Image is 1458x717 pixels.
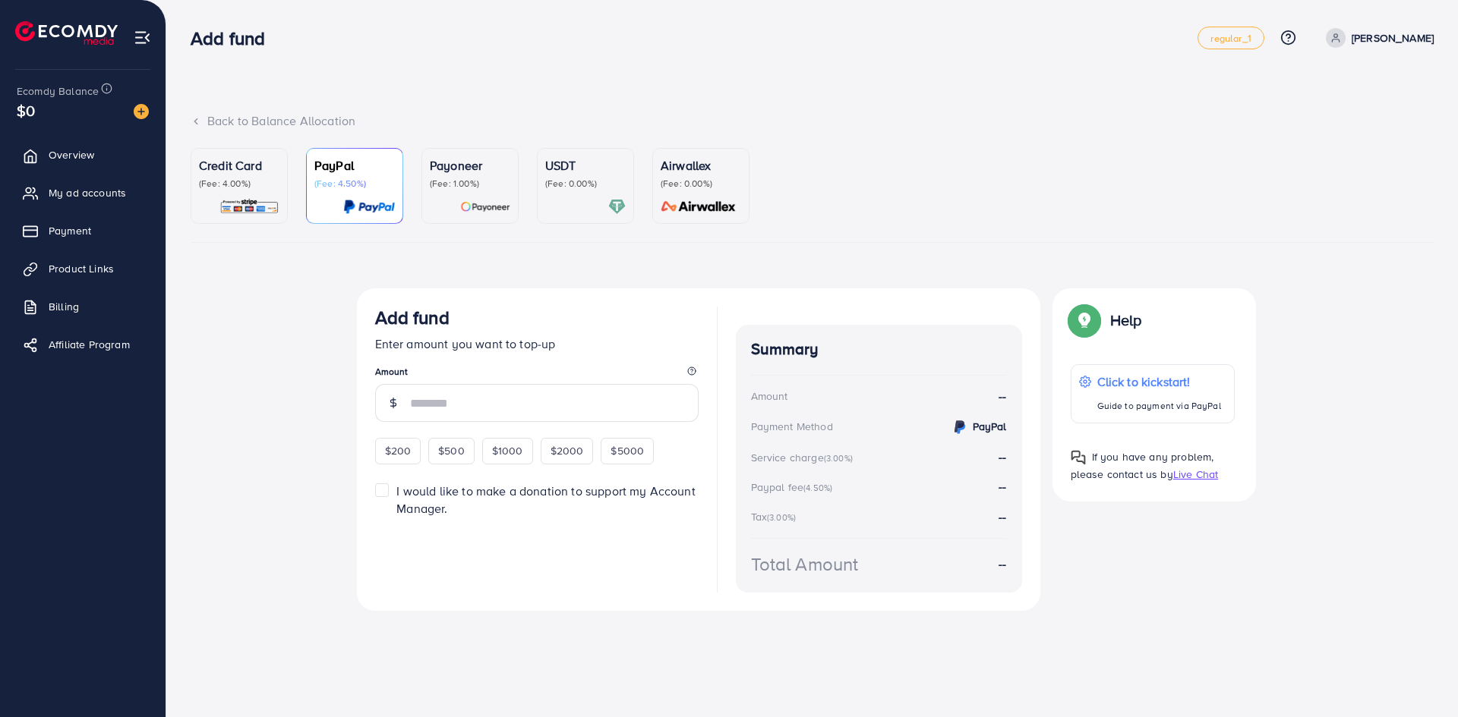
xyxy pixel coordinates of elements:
p: USDT [545,156,626,175]
p: Click to kickstart! [1097,373,1221,391]
div: Service charge [751,450,857,465]
a: [PERSON_NAME] [1320,28,1434,48]
img: Popup guide [1071,450,1086,465]
div: Back to Balance Allocation [191,112,1434,130]
span: Payment [49,223,91,238]
p: Enter amount you want to top-up [375,335,699,353]
div: Tax [751,509,801,524]
a: regular_1 [1198,27,1264,49]
span: $1000 [492,443,523,458]
h3: Add fund [375,307,450,329]
a: Product Links [11,253,154,284]
span: $5000 [611,443,644,458]
img: card [219,198,279,215]
h4: Summary [751,340,1007,359]
div: Paypal fee [751,480,838,495]
span: regular_1 [1210,33,1251,43]
p: (Fee: 1.00%) [430,178,510,190]
span: Live Chat [1173,467,1218,482]
p: Guide to payment via PayPal [1097,397,1221,415]
a: Affiliate Program [11,329,154,360]
span: My ad accounts [49,185,126,200]
span: Affiliate Program [49,337,130,352]
img: image [134,104,149,119]
strong: -- [999,388,1006,405]
a: Billing [11,291,154,322]
strong: -- [999,448,1006,465]
span: $2000 [551,443,584,458]
p: Credit Card [199,156,279,175]
img: card [460,198,510,215]
img: logo [15,21,118,45]
p: Payoneer [430,156,510,175]
div: Payment Method [751,419,833,434]
p: PayPal [314,156,395,175]
p: Airwallex [661,156,741,175]
p: [PERSON_NAME] [1352,29,1434,47]
span: $500 [438,443,465,458]
img: Popup guide [1071,307,1098,334]
span: Billing [49,299,79,314]
p: (Fee: 4.00%) [199,178,279,190]
small: (3.00%) [824,452,853,464]
strong: PayPal [973,419,1007,434]
span: If you have any problem, please contact us by [1071,449,1214,482]
a: Overview [11,140,154,170]
p: (Fee: 4.50%) [314,178,395,190]
span: Overview [49,147,94,162]
small: (4.50%) [803,482,832,494]
img: credit [951,418,969,436]
p: (Fee: 0.00%) [661,178,741,190]
img: menu [134,29,151,46]
small: (3.00%) [767,511,796,524]
span: Ecomdy Balance [17,83,99,99]
h3: Add fund [191,27,277,49]
div: Total Amount [751,551,859,577]
span: $0 [17,99,35,121]
a: My ad accounts [11,178,154,208]
span: Product Links [49,261,114,276]
div: Amount [751,388,788,404]
p: Help [1110,311,1142,329]
legend: Amount [375,365,699,384]
img: card [608,198,626,215]
p: (Fee: 0.00%) [545,178,626,190]
strong: -- [999,478,1006,495]
img: card [343,198,395,215]
span: I would like to make a donation to support my Account Manager. [396,483,695,517]
strong: -- [999,555,1006,573]
img: card [656,198,741,215]
iframe: Chat [1393,649,1447,706]
a: Payment [11,215,154,246]
strong: -- [999,508,1006,525]
span: $200 [385,443,412,458]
